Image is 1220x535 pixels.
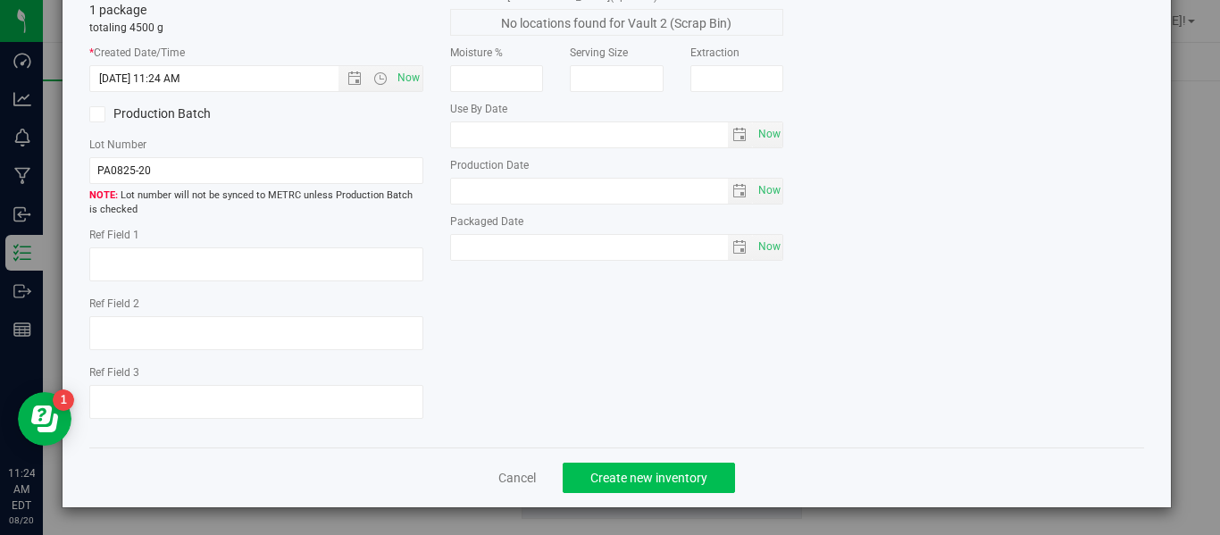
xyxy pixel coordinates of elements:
[754,121,784,147] span: Set Current date
[498,469,536,487] a: Cancel
[89,20,423,36] p: totaling 4500 g
[89,296,423,312] label: Ref Field 2
[365,71,396,86] span: Open the time view
[338,71,369,86] span: Open the date view
[450,157,784,173] label: Production Date
[89,188,423,218] span: Lot number will not be synced to METRC unless Production Batch is checked
[728,122,754,147] span: select
[89,137,423,153] label: Lot Number
[450,45,544,61] label: Moisture %
[690,45,784,61] label: Extraction
[728,235,754,260] span: select
[89,364,423,380] label: Ref Field 3
[753,235,782,260] span: select
[89,104,243,123] label: Production Batch
[754,178,784,204] span: Set Current date
[53,389,74,411] iframe: Resource center unread badge
[450,101,784,117] label: Use By Date
[563,463,735,493] button: Create new inventory
[753,122,782,147] span: select
[450,9,784,36] span: No locations found for Vault 2 (Scrap Bin)
[590,471,707,485] span: Create new inventory
[728,179,754,204] span: select
[89,227,423,243] label: Ref Field 1
[393,65,423,91] span: Set Current date
[18,392,71,446] iframe: Resource center
[754,234,784,260] span: Set Current date
[570,45,664,61] label: Serving Size
[450,213,784,230] label: Packaged Date
[753,179,782,204] span: select
[89,45,423,61] label: Created Date/Time
[89,3,146,17] span: 1 package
